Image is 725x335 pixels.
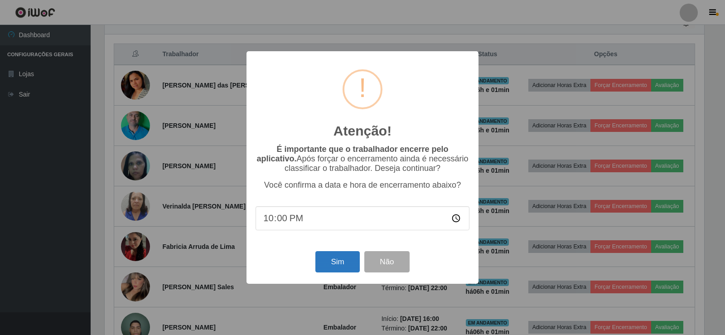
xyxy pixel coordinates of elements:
button: Não [364,251,409,272]
b: É importante que o trabalhador encerre pelo aplicativo. [256,145,448,163]
h2: Atenção! [333,123,391,139]
p: Após forçar o encerramento ainda é necessário classificar o trabalhador. Deseja continuar? [256,145,469,173]
p: Você confirma a data e hora de encerramento abaixo? [256,180,469,190]
button: Sim [315,251,359,272]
